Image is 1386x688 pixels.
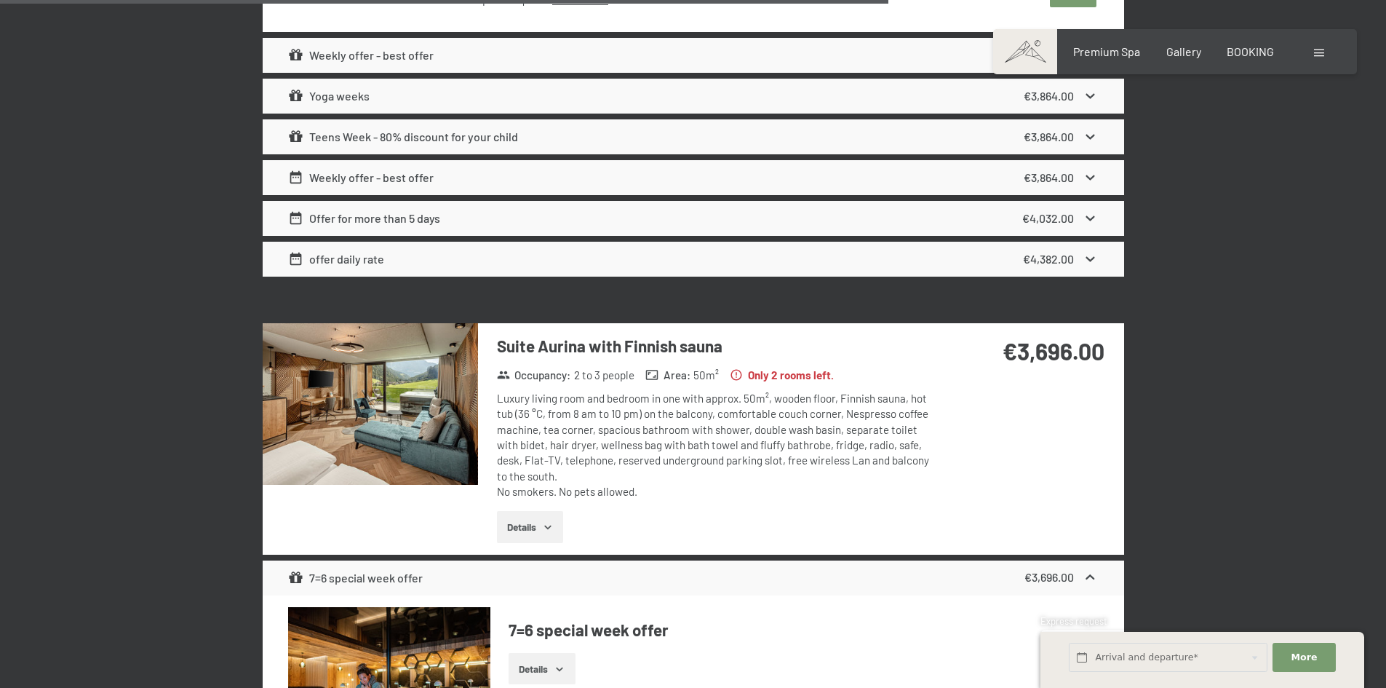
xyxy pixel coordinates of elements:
button: Details [509,653,575,685]
strong: Area : [645,368,690,383]
span: 50 m² [693,368,719,383]
div: Yoga weeks€3,864.00 [263,79,1124,114]
strong: Occupancy : [497,368,571,383]
span: Express request [1040,615,1107,627]
div: 7=6 special week offer [288,569,423,587]
strong: €3,864.00 [1024,130,1074,143]
strong: €4,032.00 [1022,211,1074,225]
a: Gallery [1166,44,1201,58]
div: Weekly offer - best offer [288,47,434,64]
a: Premium Spa [1073,44,1140,58]
strong: €3,864.00 [1024,170,1074,184]
h4: 7=6 special week offer [509,619,1098,641]
strong: €3,864.00 [1024,89,1074,103]
strong: Only 2 rooms left. [730,368,834,383]
strong: €3,696.00 [1024,570,1074,584]
strong: €3,696.00 [1003,337,1104,365]
strong: €4,382.00 [1023,252,1074,266]
img: mss_renderimg.php [263,323,478,485]
div: Yoga weeks [288,87,370,105]
h3: Suite Aurina with Finnish sauna [497,335,930,357]
button: Details [497,511,563,543]
button: More [1273,643,1335,673]
span: 2 to 3 people [574,368,634,383]
div: Weekly offer - best offer€3,864.00 [263,38,1124,73]
div: offer daily rate€4,382.00 [263,242,1124,277]
div: 7=6 special week offer€3,696.00 [263,561,1124,596]
div: offer daily rate [288,250,384,268]
div: Offer for more than 5 days€4,032.00 [263,201,1124,236]
div: Offer for more than 5 days [288,210,440,227]
div: Teens Week - 80% discount for your child [288,128,518,146]
span: More [1291,651,1318,664]
div: Weekly offer - best offer€3,864.00 [263,160,1124,195]
div: Luxury living room and bedroom in one with approx. 50m², wooden floor, Finnish sauna, hot tub (36... [497,391,930,499]
div: Teens Week - 80% discount for your child€3,864.00 [263,119,1124,154]
div: Weekly offer - best offer [288,169,434,186]
a: BOOKING [1227,44,1274,58]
